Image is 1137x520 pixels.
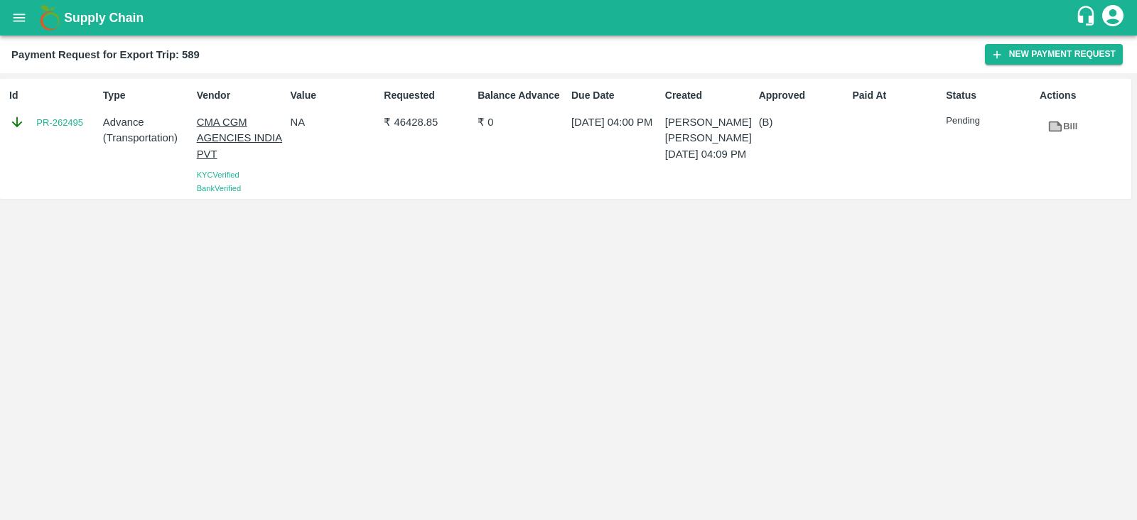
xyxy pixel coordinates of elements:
[1040,88,1128,103] p: Actions
[197,114,285,162] p: CMA CGM AGENCIES INDIA PVT
[103,114,191,130] p: Advance
[290,114,378,130] p: NA
[1040,114,1085,139] a: Bill
[103,88,191,103] p: Type
[384,88,472,103] p: Requested
[665,146,753,162] p: [DATE] 04:09 PM
[759,114,847,130] p: (B)
[103,130,191,146] p: ( Transportation )
[571,88,659,103] p: Due Date
[64,11,144,25] b: Supply Chain
[36,116,83,130] a: PR-262495
[197,184,241,193] span: Bank Verified
[36,4,64,32] img: logo
[946,114,1034,128] p: Pending
[852,88,940,103] p: Paid At
[665,114,753,146] p: [PERSON_NAME] [PERSON_NAME]
[985,44,1123,65] button: New Payment Request
[478,114,566,130] p: ₹ 0
[1075,5,1100,31] div: customer-support
[197,170,239,179] span: KYC Verified
[1100,3,1126,33] div: account of current user
[9,88,97,103] p: Id
[11,49,200,60] b: Payment Request for Export Trip: 589
[665,88,753,103] p: Created
[571,114,659,130] p: [DATE] 04:00 PM
[946,88,1034,103] p: Status
[290,88,378,103] p: Value
[478,88,566,103] p: Balance Advance
[384,114,472,130] p: ₹ 46428.85
[197,88,285,103] p: Vendor
[3,1,36,34] button: open drawer
[64,8,1075,28] a: Supply Chain
[759,88,847,103] p: Approved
